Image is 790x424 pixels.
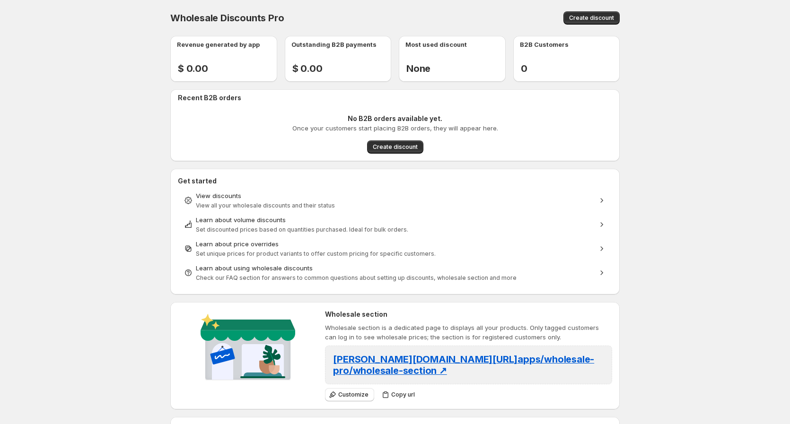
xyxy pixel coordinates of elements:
[170,12,284,24] span: Wholesale Discounts Pro
[405,40,467,49] p: Most used discount
[367,140,423,154] button: Create discount
[325,388,374,401] button: Customize
[338,391,369,398] span: Customize
[178,63,208,74] h2: $ 0.00
[178,176,612,186] h2: Get started
[196,191,594,200] div: View discounts
[563,11,620,25] button: Create discount
[196,202,335,209] span: View all your wholesale discounts and their status
[333,356,594,375] a: [PERSON_NAME][DOMAIN_NAME][URL]apps/wholesale-pro/wholesale-section ↗
[177,40,260,49] p: Revenue generated by app
[391,391,415,398] span: Copy url
[373,143,418,151] span: Create discount
[569,14,614,22] span: Create discount
[196,215,594,225] div: Learn about volume discounts
[520,40,569,49] p: B2B Customers
[325,323,612,342] p: Wholesale section is a dedicated page to displays all your products. Only tagged customers can lo...
[196,250,436,257] span: Set unique prices for product variants to offer custom pricing for specific customers.
[292,63,323,74] h2: $ 0.00
[178,93,616,103] h2: Recent B2B orders
[333,354,594,376] span: [PERSON_NAME][DOMAIN_NAME][URL] apps/wholesale-pro/wholesale-section ↗
[521,63,535,74] h2: 0
[197,310,299,388] img: Wholesale section
[196,226,408,233] span: Set discounted prices based on quantities purchased. Ideal for bulk orders.
[196,274,517,281] span: Check our FAQ section for answers to common questions about setting up discounts, wholesale secti...
[406,63,430,74] h2: None
[196,239,594,249] div: Learn about price overrides
[325,310,612,319] h2: Wholesale section
[291,40,377,49] p: Outstanding B2B payments
[292,123,498,133] p: Once your customers start placing B2B orders, they will appear here.
[348,114,442,123] p: No B2B orders available yet.
[196,263,594,273] div: Learn about using wholesale discounts
[378,388,421,401] button: Copy url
